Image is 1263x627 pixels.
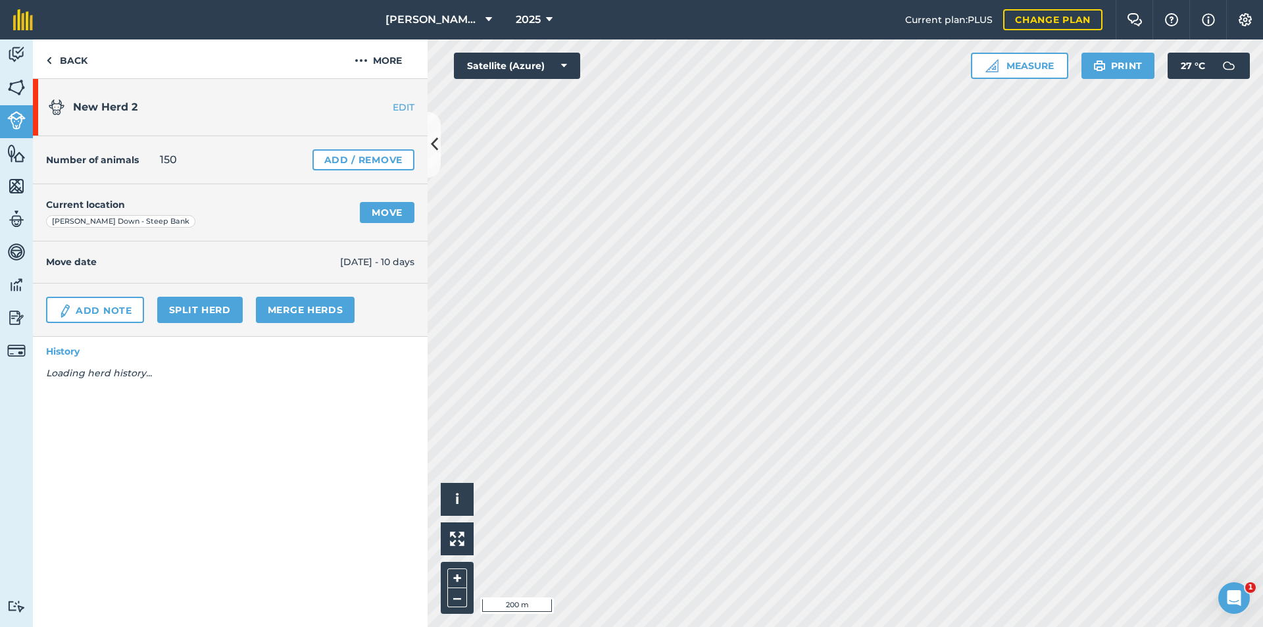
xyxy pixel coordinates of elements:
button: i [441,483,474,516]
button: More [329,39,428,78]
a: EDIT [345,101,428,114]
button: – [447,588,467,607]
img: A question mark icon [1164,13,1179,26]
button: Satellite (Azure) [454,53,580,79]
a: Add / Remove [312,149,414,170]
h4: Number of animals [46,153,139,167]
img: svg+xml;base64,PHN2ZyB4bWxucz0iaHR0cDovL3d3dy53My5vcmcvMjAwMC9zdmciIHdpZHRoPSIxOSIgaGVpZ2h0PSIyNC... [1093,58,1106,74]
img: svg+xml;base64,PHN2ZyB4bWxucz0iaHR0cDovL3d3dy53My5vcmcvMjAwMC9zdmciIHdpZHRoPSIxNyIgaGVpZ2h0PSIxNy... [1202,12,1215,28]
span: Current plan : PLUS [905,13,993,27]
img: svg+xml;base64,PD94bWwgdmVyc2lvbj0iMS4wIiBlbmNvZGluZz0idXRmLTgiPz4KPCEtLSBHZW5lcmF0b3I6IEFkb2JlIE... [7,308,26,328]
a: Back [33,39,101,78]
span: 150 [160,152,177,168]
img: Four arrows, one pointing top left, one top right, one bottom right and the last bottom left [450,532,464,546]
img: svg+xml;base64,PD94bWwgdmVyc2lvbj0iMS4wIiBlbmNvZGluZz0idXRmLTgiPz4KPCEtLSBHZW5lcmF0b3I6IEFkb2JlIE... [49,99,64,115]
img: svg+xml;base64,PHN2ZyB4bWxucz0iaHR0cDovL3d3dy53My5vcmcvMjAwMC9zdmciIHdpZHRoPSI1NiIgaGVpZ2h0PSI2MC... [7,143,26,163]
button: + [447,568,467,588]
a: Split herd [157,297,243,323]
a: Add Note [46,297,144,323]
a: Merge Herds [256,297,355,323]
button: Measure [971,53,1068,79]
span: [PERSON_NAME] Cross [385,12,480,28]
img: Ruler icon [985,59,999,72]
img: svg+xml;base64,PD94bWwgdmVyc2lvbj0iMS4wIiBlbmNvZGluZz0idXRmLTgiPz4KPCEtLSBHZW5lcmF0b3I6IEFkb2JlIE... [7,600,26,613]
img: svg+xml;base64,PD94bWwgdmVyc2lvbj0iMS4wIiBlbmNvZGluZz0idXRmLTgiPz4KPCEtLSBHZW5lcmF0b3I6IEFkb2JlIE... [58,303,72,319]
button: 27 °C [1168,53,1250,79]
span: 2025 [516,12,541,28]
span: [DATE] - 10 days [340,255,414,269]
button: Print [1081,53,1155,79]
img: fieldmargin Logo [13,9,33,30]
span: 27 ° C [1181,53,1205,79]
a: Move [360,202,414,223]
iframe: Intercom live chat [1218,582,1250,614]
h4: Move date [46,255,340,269]
img: svg+xml;base64,PHN2ZyB4bWxucz0iaHR0cDovL3d3dy53My5vcmcvMjAwMC9zdmciIHdpZHRoPSI1NiIgaGVpZ2h0PSI2MC... [7,78,26,97]
h4: Current location [46,197,125,212]
img: svg+xml;base64,PD94bWwgdmVyc2lvbj0iMS4wIiBlbmNvZGluZz0idXRmLTgiPz4KPCEtLSBHZW5lcmF0b3I6IEFkb2JlIE... [7,45,26,64]
img: svg+xml;base64,PD94bWwgdmVyc2lvbj0iMS4wIiBlbmNvZGluZz0idXRmLTgiPz4KPCEtLSBHZW5lcmF0b3I6IEFkb2JlIE... [7,275,26,295]
img: A cog icon [1237,13,1253,26]
img: svg+xml;base64,PD94bWwgdmVyc2lvbj0iMS4wIiBlbmNvZGluZz0idXRmLTgiPz4KPCEtLSBHZW5lcmF0b3I6IEFkb2JlIE... [7,111,26,130]
img: svg+xml;base64,PD94bWwgdmVyc2lvbj0iMS4wIiBlbmNvZGluZz0idXRmLTgiPz4KPCEtLSBHZW5lcmF0b3I6IEFkb2JlIE... [7,209,26,229]
img: svg+xml;base64,PD94bWwgdmVyc2lvbj0iMS4wIiBlbmNvZGluZz0idXRmLTgiPz4KPCEtLSBHZW5lcmF0b3I6IEFkb2JlIE... [7,242,26,262]
a: Change plan [1003,9,1102,30]
em: Loading herd history... [33,354,165,392]
img: svg+xml;base64,PHN2ZyB4bWxucz0iaHR0cDovL3d3dy53My5vcmcvMjAwMC9zdmciIHdpZHRoPSI5IiBoZWlnaHQ9IjI0Ii... [46,53,52,68]
span: 1 [1245,582,1256,593]
img: Two speech bubbles overlapping with the left bubble in the forefront [1127,13,1143,26]
div: [PERSON_NAME] Down - Steep Bank [46,215,195,228]
span: i [455,491,459,507]
img: svg+xml;base64,PHN2ZyB4bWxucz0iaHR0cDovL3d3dy53My5vcmcvMjAwMC9zdmciIHdpZHRoPSIyMCIgaGVpZ2h0PSIyNC... [355,53,368,68]
span: New Herd 2 [73,101,137,113]
img: svg+xml;base64,PD94bWwgdmVyc2lvbj0iMS4wIiBlbmNvZGluZz0idXRmLTgiPz4KPCEtLSBHZW5lcmF0b3I6IEFkb2JlIE... [7,341,26,360]
img: svg+xml;base64,PD94bWwgdmVyc2lvbj0iMS4wIiBlbmNvZGluZz0idXRmLTgiPz4KPCEtLSBHZW5lcmF0b3I6IEFkb2JlIE... [1216,53,1242,79]
img: svg+xml;base64,PHN2ZyB4bWxucz0iaHR0cDovL3d3dy53My5vcmcvMjAwMC9zdmciIHdpZHRoPSI1NiIgaGVpZ2h0PSI2MC... [7,176,26,196]
a: History [33,337,428,366]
